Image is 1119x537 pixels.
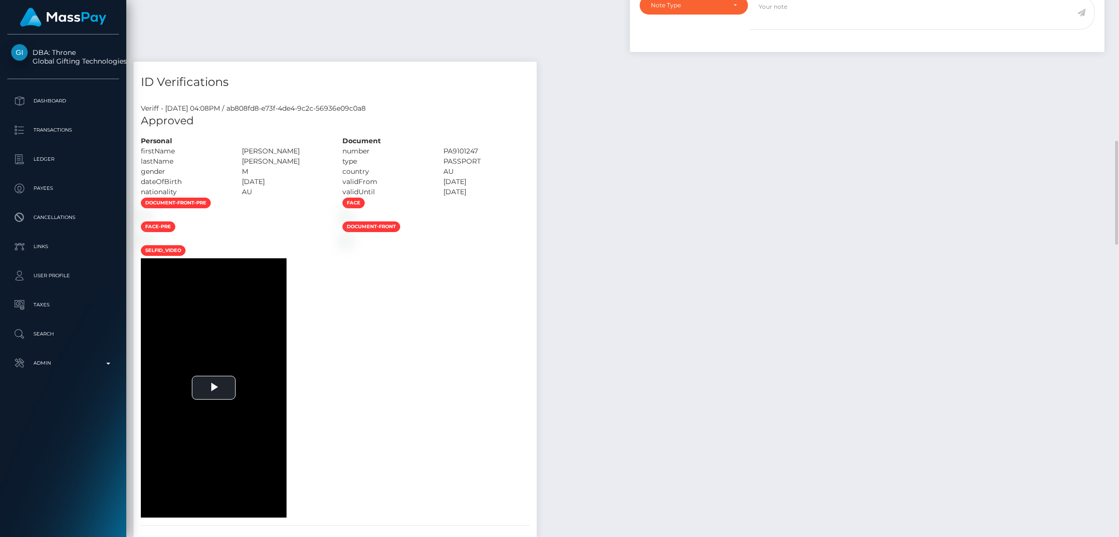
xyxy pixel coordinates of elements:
p: Search [11,327,115,341]
a: Cancellations [7,205,119,230]
span: face [342,198,365,208]
strong: Personal [141,136,172,145]
p: User Profile [11,268,115,283]
img: 12e164f9-2e7b-40bb-9f11-d1ac6ee2d5d3 [342,236,350,244]
div: validUntil [335,187,436,197]
strong: Document [342,136,381,145]
p: Links [11,239,115,254]
img: f115a415-dd5c-42a5-8c82-83e4c64f58ea [141,236,149,244]
div: Note Type [651,1,726,9]
p: Admin [11,356,115,370]
div: PASSPORT [436,156,537,167]
a: User Profile [7,264,119,288]
div: Veriff - [DATE] 04:08PM / ab808fd8-e73f-4de4-9c2c-56936e09c0a8 [134,103,537,114]
a: Payees [7,176,119,201]
a: Transactions [7,118,119,142]
span: DBA: Throne Global Gifting Technologies Inc [7,48,119,66]
div: firstName [134,146,235,156]
img: 79e2f9a2-7cd3-4212-a394-229d97da560f [141,213,149,220]
div: [DATE] [436,187,537,197]
div: PA9101247 [436,146,537,156]
p: Taxes [11,298,115,312]
div: number [335,146,436,156]
span: selfid_video [141,245,186,256]
div: AU [235,187,336,197]
div: nationality [134,187,235,197]
p: Cancellations [11,210,115,225]
span: face-pre [141,221,175,232]
h4: ID Verifications [141,74,529,91]
div: [PERSON_NAME] [235,146,336,156]
a: Search [7,322,119,346]
a: Admin [7,351,119,375]
div: M [235,167,336,177]
div: AU [436,167,537,177]
div: [DATE] [436,177,537,187]
div: country [335,167,436,177]
div: Video Player [141,258,287,517]
div: lastName [134,156,235,167]
p: Dashboard [11,94,115,108]
div: type [335,156,436,167]
div: [DATE] [235,177,336,187]
h5: Approved [141,114,529,129]
div: [PERSON_NAME] [235,156,336,167]
a: Taxes [7,293,119,317]
div: dateOfBirth [134,177,235,187]
div: validFrom [335,177,436,187]
p: Ledger [11,152,115,167]
img: MassPay Logo [20,8,106,27]
span: document-front-pre [141,198,211,208]
img: 399f2d2b-1fc6-4e09-82b6-4a44a54e6cec [342,213,350,220]
a: Links [7,235,119,259]
span: document-front [342,221,400,232]
button: Play Video [192,376,236,400]
div: gender [134,167,235,177]
img: Global Gifting Technologies Inc [11,44,28,61]
p: Payees [11,181,115,196]
p: Transactions [11,123,115,137]
a: Ledger [7,147,119,171]
a: Dashboard [7,89,119,113]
